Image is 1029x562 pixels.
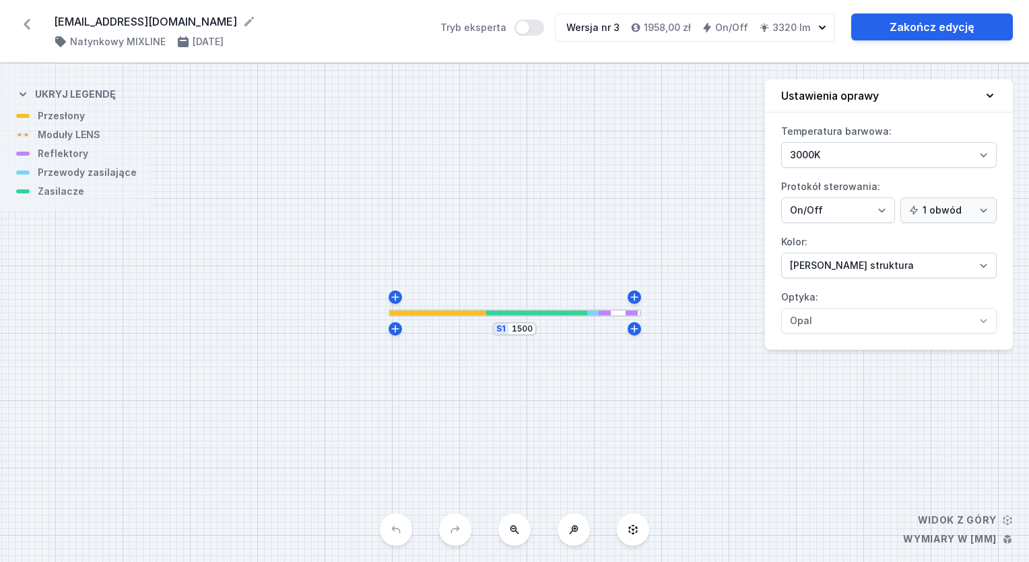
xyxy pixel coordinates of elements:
label: Temperatura barwowa: [781,121,997,168]
select: Kolor: [781,253,997,278]
select: Protokół sterowania: [900,197,997,223]
h4: Natynkowy MIXLINE [70,35,166,49]
button: Wersja nr 31958,00 złOn/Off3320 lm [555,13,835,42]
h4: Ustawienia oprawy [781,88,879,104]
form: [EMAIL_ADDRESS][DOMAIN_NAME] [54,13,424,30]
button: Edytuj nazwę projektu [242,15,256,28]
select: Temperatura barwowa: [781,142,997,168]
div: Wersja nr 3 [566,21,620,34]
label: Tryb eksperta [440,20,544,36]
button: Ustawienia oprawy [765,80,1013,113]
h4: Ukryj legendę [35,88,116,101]
a: Zakończ edycję [851,13,1013,40]
h4: 1958,00 zł [644,21,691,34]
select: Protokół sterowania: [781,197,895,223]
h4: [DATE] [193,35,224,49]
select: Optyka: [781,308,997,334]
button: Ukryj legendę [16,77,116,109]
h4: On/Off [715,21,748,34]
h4: 3320 lm [772,21,810,34]
button: Tryb eksperta [514,20,544,36]
label: Protokół sterowania: [781,176,997,223]
label: Kolor: [781,231,997,278]
label: Optyka: [781,286,997,334]
input: Wymiar [mm] [511,323,533,334]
